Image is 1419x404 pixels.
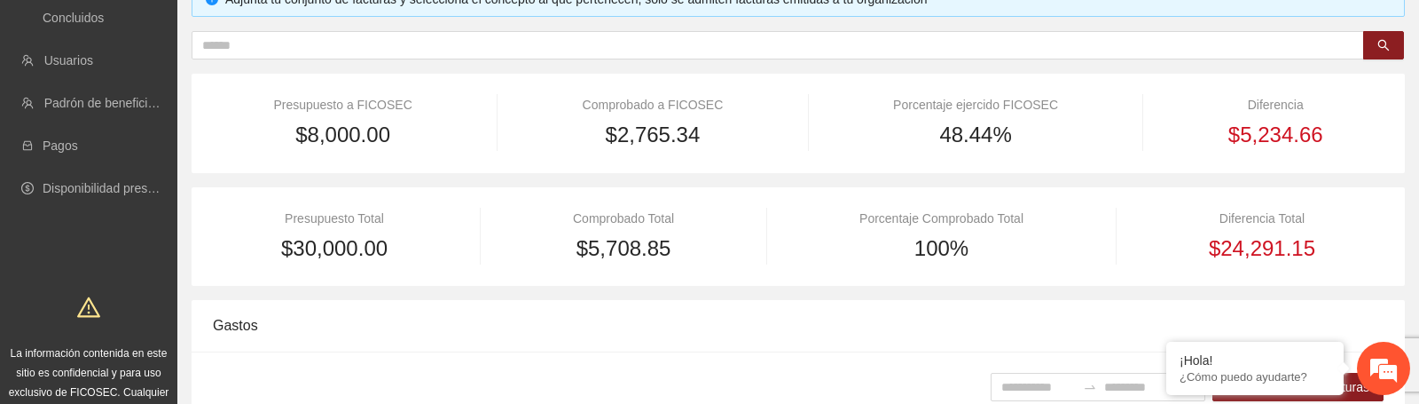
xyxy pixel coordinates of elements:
div: ¡Hola! [1180,353,1330,368]
div: Porcentaje Comprobado Total [791,209,1092,228]
span: search [1377,39,1390,53]
span: $8,000.00 [295,118,390,152]
span: warning [77,296,100,319]
div: Comprobado a FICOSEC [521,95,784,115]
a: Concluidos [43,11,104,25]
div: Diferencia [1167,95,1384,115]
a: Pagos [43,139,78,153]
span: to [1083,380,1097,394]
span: 48.44% [939,118,1011,152]
div: Diferencia Total [1141,209,1384,228]
button: search [1363,31,1404,59]
span: Estamos en línea. [103,115,245,294]
span: swap-right [1083,380,1097,394]
div: Comprobado Total [505,209,742,228]
span: 100% [914,232,968,265]
a: Padrón de beneficiarios [44,96,175,110]
span: $24,291.15 [1209,232,1315,265]
span: $30,000.00 [281,232,388,265]
span: $5,708.85 [576,232,671,265]
span: $5,234.66 [1228,118,1323,152]
div: Presupuesto Total [213,209,456,228]
span: $2,765.34 [606,118,701,152]
div: Presupuesto a FICOSEC [213,95,473,115]
a: Disponibilidad presupuestal [43,181,194,195]
p: ¿Cómo puedo ayudarte? [1180,370,1330,384]
a: Usuarios [44,53,93,67]
div: Porcentaje ejercido FICOSEC [833,95,1119,115]
div: Gastos [213,300,1384,351]
div: Chatee con nosotros ahora [92,91,298,114]
div: Minimizar ventana de chat en vivo [291,9,333,51]
textarea: Escriba su mensaje y pulse “Intro” [9,240,338,302]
